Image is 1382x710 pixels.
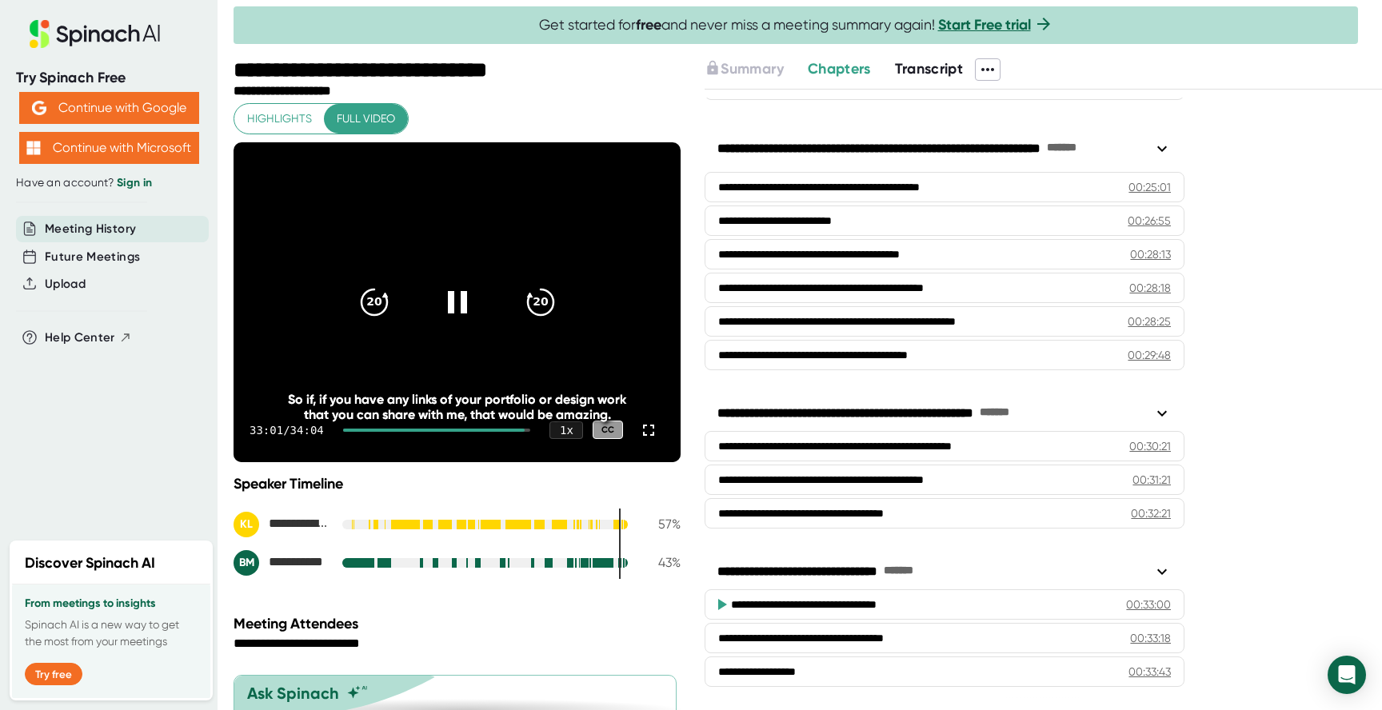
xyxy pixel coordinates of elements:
[1129,438,1171,454] div: 00:30:21
[25,552,155,574] h2: Discover Spinach AI
[1128,213,1171,229] div: 00:26:55
[593,421,623,439] div: CC
[45,329,132,347] button: Help Center
[117,176,152,189] a: Sign in
[247,109,312,129] span: Highlights
[234,104,325,134] button: Highlights
[45,329,115,347] span: Help Center
[549,421,583,439] div: 1 x
[808,60,871,78] span: Chapters
[1128,313,1171,329] div: 00:28:25
[1130,246,1171,262] div: 00:28:13
[1128,347,1171,363] div: 00:29:48
[16,176,202,190] div: Have an account?
[25,663,82,685] button: Try free
[45,248,140,266] button: Future Meetings
[45,275,86,293] button: Upload
[1132,472,1171,488] div: 00:31:21
[1328,656,1366,694] div: Open Intercom Messenger
[234,475,681,493] div: Speaker Timeline
[19,132,199,164] button: Continue with Microsoft
[721,60,783,78] span: Summary
[234,512,330,537] div: Kenneth Lopez
[641,555,681,570] div: 43 %
[247,684,339,703] div: Ask Spinach
[278,392,637,422] div: So if, if you have any links of your portfolio or design work that you can share with me, that wo...
[16,69,202,87] div: Try Spinach Free
[1126,596,1171,612] div: 00:33:00
[636,16,661,34] b: free
[234,550,330,576] div: Bilal Malik
[234,550,259,576] div: BM
[641,517,681,532] div: 57 %
[895,60,964,78] span: Transcript
[25,616,198,650] p: Spinach AI is a new way to get the most from your meetings
[1128,664,1171,680] div: 00:33:43
[250,424,324,437] div: 33:01 / 34:04
[938,16,1031,34] a: Start Free trial
[234,512,259,537] div: KL
[1129,280,1171,296] div: 00:28:18
[32,101,46,115] img: Aehbyd4JwY73AAAAAElFTkSuQmCC
[25,597,198,610] h3: From meetings to insights
[1131,505,1171,521] div: 00:32:21
[19,92,199,124] button: Continue with Google
[324,104,408,134] button: Full video
[45,220,136,238] button: Meeting History
[539,16,1053,34] span: Get started for and never miss a meeting summary again!
[705,58,807,81] div: Upgrade to access
[1130,630,1171,646] div: 00:33:18
[1128,179,1171,195] div: 00:25:01
[808,58,871,80] button: Chapters
[895,58,964,80] button: Transcript
[234,615,685,632] div: Meeting Attendees
[337,109,395,129] span: Full video
[705,58,783,80] button: Summary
